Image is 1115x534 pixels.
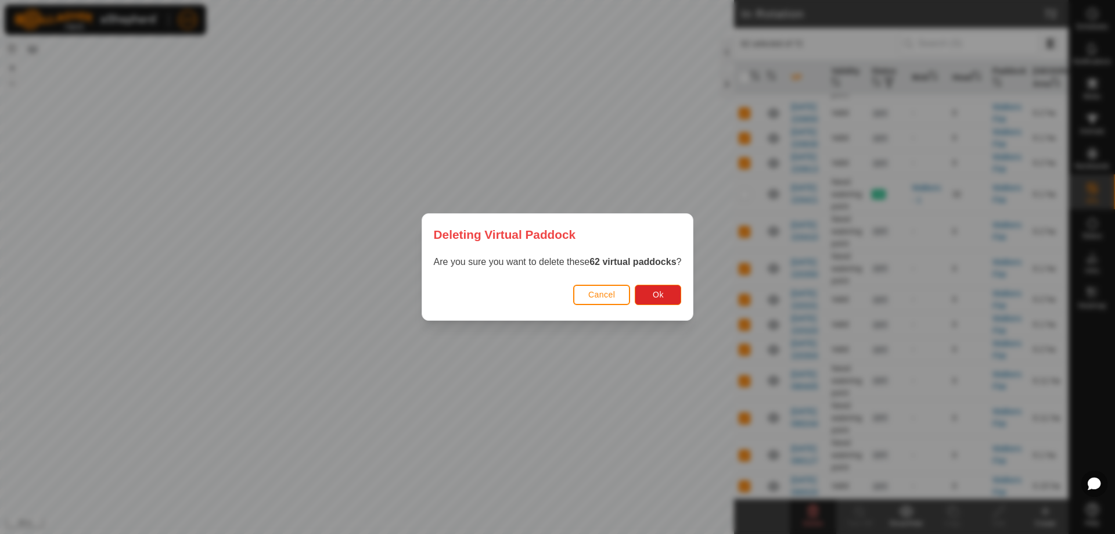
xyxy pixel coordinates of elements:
[588,290,616,299] span: Cancel
[573,285,631,305] button: Cancel
[434,257,682,267] span: Are you sure you want to delete these ?
[635,285,681,305] button: Ok
[434,225,576,243] span: Deleting Virtual Paddock
[653,290,664,299] span: Ok
[589,257,676,267] strong: 62 virtual paddocks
